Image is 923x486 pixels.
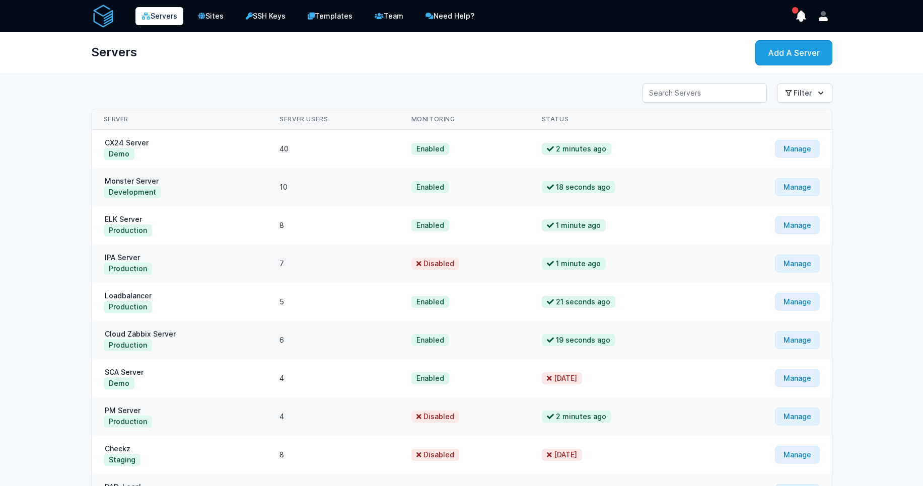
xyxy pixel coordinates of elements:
span: Enabled [411,181,449,193]
th: Status [530,109,707,130]
a: Templates [301,6,360,26]
td: 4 [267,397,399,436]
a: PM Server [104,406,141,415]
a: Loadbalancer [104,291,153,300]
a: Manage [775,216,820,234]
span: 2 minutes ago [542,143,611,155]
td: 10 [267,168,399,206]
span: 18 seconds ago [542,181,615,193]
button: Production [104,416,152,428]
a: Manage [775,140,820,157]
th: Monitoring [399,109,530,130]
button: Production [104,301,152,313]
a: Manage [775,446,820,463]
input: Search Servers [643,84,767,103]
span: 1 minute ago [542,258,606,270]
span: 21 seconds ago [542,296,615,308]
td: 40 [267,130,399,169]
span: Enabled [411,334,449,346]
th: Server Users [267,109,399,130]
button: Filter [777,84,832,103]
a: Manage [775,369,820,387]
span: Enabled [411,296,449,308]
span: Disabled [411,449,459,461]
span: [DATE] [542,449,582,461]
a: Manage [775,331,820,349]
button: User menu [814,7,832,25]
td: 5 [267,283,399,321]
span: 1 minute ago [542,219,606,231]
span: Enabled [411,372,449,384]
span: [DATE] [542,372,582,384]
a: Need Help? [418,6,481,26]
button: Development [104,186,161,198]
button: Staging [104,454,140,466]
td: 6 [267,321,399,359]
a: ELK Server [104,215,143,223]
button: Demo [104,148,134,160]
td: 8 [267,436,399,474]
button: Production [104,263,152,275]
a: Manage [775,293,820,310]
span: 19 seconds ago [542,334,615,346]
a: Manage [775,255,820,272]
h1: Servers [91,40,137,64]
a: Add A Server [755,40,832,65]
span: has unread notifications [792,7,799,14]
a: SSH Keys [239,6,293,26]
a: SCA Server [104,368,145,376]
td: 4 [267,359,399,397]
span: Enabled [411,143,449,155]
a: Manage [775,408,820,425]
button: Production [104,339,152,351]
td: 7 [267,245,399,283]
button: Demo [104,377,134,389]
a: Monster Server [104,177,160,185]
span: Enabled [411,219,449,231]
img: serverAuth logo [91,4,115,28]
a: Checkz [104,444,131,453]
button: show notifications [792,7,810,25]
td: 8 [267,206,399,245]
span: Disabled [411,258,459,270]
span: 2 minutes ago [542,411,611,423]
th: Server [92,109,268,130]
span: Disabled [411,411,459,423]
a: Manage [775,178,820,196]
a: Team [368,6,410,26]
a: Sites [191,6,231,26]
a: Cloud Zabbix Server [104,330,177,338]
button: Production [104,224,152,236]
a: CX24 Server [104,138,150,147]
a: Servers [135,7,183,25]
a: IPA Server [104,253,141,262]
